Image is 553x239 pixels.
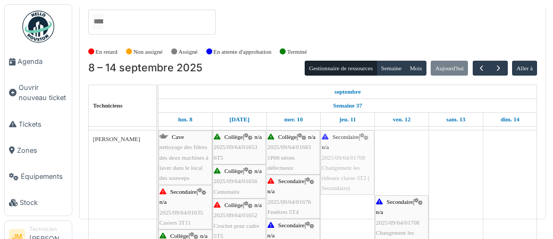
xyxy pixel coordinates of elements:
button: Aujourd'hui [431,61,468,76]
div: | [267,132,319,173]
label: Non assigné [133,47,163,56]
div: | [214,132,265,163]
span: Tickets [19,119,68,129]
span: [PERSON_NAME] [93,136,140,142]
span: n/a [200,233,208,239]
span: 1P06 néons défectueux [267,154,295,171]
span: Équipements [21,171,68,182]
span: n/a [267,232,275,238]
div: Technicien [29,225,68,233]
a: 8 septembre 2025 [175,113,195,126]
button: Précédent [473,61,490,76]
label: En attente d'approbation [213,47,271,56]
span: n/a [255,202,262,208]
a: Semaine 37 [331,99,365,112]
span: Ouvrir nouveau ticket [19,83,68,103]
button: Gestionnaire de ressources [305,61,377,76]
span: 2025/09/64/01652 [214,212,257,218]
span: Centenaire [214,188,239,195]
span: Secondaire [332,134,359,140]
img: Badge_color-CXgf-gQk.svg [22,11,54,43]
a: 8 septembre 2025 [332,85,364,98]
button: Mois [405,61,426,76]
span: Techniciens [93,102,123,109]
span: n/a [376,209,383,215]
a: Stock [5,189,72,216]
span: 2025/09/64/01708 [376,219,420,226]
a: Tickets [5,111,72,137]
span: Agenda [18,56,68,67]
span: 2025/09/64/01708 [322,154,365,161]
label: Terminé [287,47,307,56]
span: 2025/09/64/01683 [267,144,311,150]
span: 2025/09/64/01653 [214,144,257,150]
span: Secondaire [387,199,413,205]
span: n/a [255,134,262,140]
span: Cave [172,134,184,140]
span: 6T5 [214,154,223,161]
button: Suivant [490,61,507,76]
span: Collège [170,233,189,239]
span: Zones [17,145,68,155]
span: n/a [160,199,167,205]
a: 13 septembre 2025 [443,113,468,126]
span: Secondaire [278,178,305,184]
span: 2025/09/64/01676 [267,199,311,205]
label: Assigné [179,47,198,56]
button: Semaine [376,61,406,76]
h2: 8 – 14 septembre 2025 [88,62,203,75]
div: | [214,166,265,197]
button: Aller à [512,61,537,76]
span: n/a [322,144,329,150]
label: En retard [96,47,118,56]
span: Collège [224,168,243,174]
span: Stock [20,197,68,208]
span: Secondaire [278,222,305,228]
span: Collège [224,134,243,140]
a: 12 septembre 2025 [390,113,414,126]
a: 9 septembre 2025 [227,113,253,126]
span: Fenêtres 5T4 [267,209,299,215]
div: | [160,187,211,228]
a: Ouvrir nouveau ticket [5,75,72,111]
a: Équipements [5,163,72,189]
a: Zones [5,137,72,163]
span: Secondaire [170,188,197,195]
span: Collège [278,134,297,140]
span: nettoyage des filtres des deux machines à laver dans le local des souweps [160,144,208,181]
a: 10 septembre 2025 [282,113,306,126]
input: Tous [93,14,103,29]
span: n/a [308,134,316,140]
span: n/a [255,168,262,174]
span: Changement les rideaux classe 3T2 ( Secondaire) [322,164,370,191]
span: Crochet pour cadre 5T5 [214,222,259,239]
div: | [322,132,373,193]
span: 2025/09/64/01635 [160,209,203,216]
a: 14 septembre 2025 [498,113,522,126]
div: | [267,176,319,217]
a: 11 septembre 2025 [337,113,358,126]
span: 2025/09/64/01656 [214,178,257,184]
span: n/a [267,188,275,194]
span: Collège [224,202,243,208]
a: Agenda [5,48,72,75]
span: Casiers 3T11 [160,219,191,226]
